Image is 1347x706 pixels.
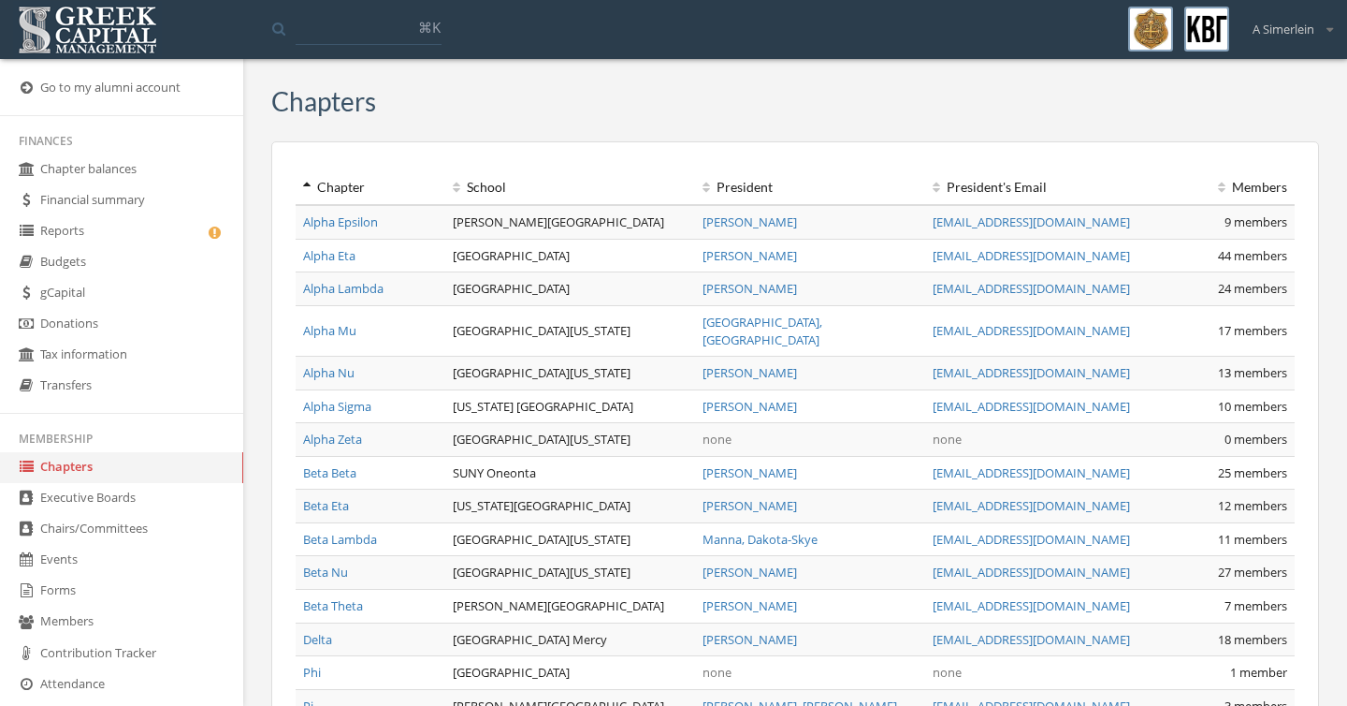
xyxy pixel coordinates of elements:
[445,239,695,272] td: [GEOGRAPHIC_DATA]
[1218,564,1287,581] span: 27 members
[303,398,371,415] a: Alpha Sigma
[702,531,818,548] a: Manna, Dakota-Skye
[1218,531,1287,548] span: 11 members
[271,87,376,116] h3: Chapters
[702,431,731,448] span: none
[445,656,695,690] td: [GEOGRAPHIC_DATA]
[445,590,695,624] td: [PERSON_NAME][GEOGRAPHIC_DATA]
[933,431,962,448] span: none
[303,564,348,581] a: Beta Nu
[418,18,441,37] span: ⌘K
[1218,364,1287,381] span: 13 members
[1218,464,1287,481] span: 25 members
[303,631,332,648] a: Delta
[1218,398,1287,415] span: 10 members
[1224,431,1287,448] span: 0 members
[445,357,695,390] td: [GEOGRAPHIC_DATA][US_STATE]
[933,178,1148,197] div: President 's Email
[933,597,1130,614] a: [EMAIL_ADDRESS][DOMAIN_NAME]
[1162,178,1287,197] div: Members
[702,398,797,415] a: [PERSON_NAME]
[702,314,822,348] a: [GEOGRAPHIC_DATA], [GEOGRAPHIC_DATA]
[303,178,438,197] div: Chapter
[445,272,695,306] td: [GEOGRAPHIC_DATA]
[1240,7,1333,38] div: A Simerlein
[303,322,356,339] a: Alpha Mu
[445,556,695,590] td: [GEOGRAPHIC_DATA][US_STATE]
[933,497,1130,514] a: [EMAIL_ADDRESS][DOMAIN_NAME]
[1224,213,1287,230] span: 9 members
[453,178,688,197] div: School
[933,631,1130,648] a: [EMAIL_ADDRESS][DOMAIN_NAME]
[1218,497,1287,514] span: 12 members
[1253,21,1314,38] span: A Simerlein
[702,631,797,648] a: [PERSON_NAME]
[445,522,695,556] td: [GEOGRAPHIC_DATA][US_STATE]
[1224,597,1287,614] span: 7 members
[303,431,362,448] a: Alpha Zeta
[702,213,797,230] a: [PERSON_NAME]
[445,205,695,239] td: [PERSON_NAME][GEOGRAPHIC_DATA]
[445,490,695,523] td: [US_STATE][GEOGRAPHIC_DATA]
[1218,322,1287,339] span: 17 members
[702,364,797,381] a: [PERSON_NAME]
[702,178,918,197] div: President
[445,623,695,656] td: [GEOGRAPHIC_DATA] Mercy
[303,531,377,548] a: Beta Lambda
[303,664,321,681] a: Phi
[933,664,962,681] span: none
[933,364,1130,381] a: [EMAIL_ADDRESS][DOMAIN_NAME]
[702,464,797,481] a: [PERSON_NAME]
[445,456,695,490] td: SUNY Oneonta
[303,364,355,381] a: Alpha Nu
[445,423,695,457] td: [GEOGRAPHIC_DATA][US_STATE]
[445,305,695,356] td: [GEOGRAPHIC_DATA][US_STATE]
[1218,631,1287,648] span: 18 members
[702,664,731,681] span: none
[303,464,356,481] a: Beta Beta
[933,564,1130,581] a: [EMAIL_ADDRESS][DOMAIN_NAME]
[303,280,384,297] a: Alpha Lambda
[702,564,797,581] a: [PERSON_NAME]
[933,398,1130,415] a: [EMAIL_ADDRESS][DOMAIN_NAME]
[303,497,349,514] a: Beta Eta
[933,531,1130,548] a: [EMAIL_ADDRESS][DOMAIN_NAME]
[1218,247,1287,264] span: 44 members
[445,390,695,423] td: [US_STATE] [GEOGRAPHIC_DATA]
[933,213,1130,230] a: [EMAIL_ADDRESS][DOMAIN_NAME]
[1218,280,1287,297] span: 24 members
[933,464,1130,481] a: [EMAIL_ADDRESS][DOMAIN_NAME]
[702,280,797,297] a: [PERSON_NAME]
[702,247,797,264] a: [PERSON_NAME]
[1230,664,1287,681] span: 1 member
[933,280,1130,297] a: [EMAIL_ADDRESS][DOMAIN_NAME]
[303,247,355,264] a: Alpha Eta
[303,597,363,614] a: Beta Theta
[702,497,797,514] a: [PERSON_NAME]
[303,213,378,230] a: Alpha Epsilon
[933,322,1130,339] a: [EMAIL_ADDRESS][DOMAIN_NAME]
[702,597,797,614] a: [PERSON_NAME]
[933,247,1130,264] a: [EMAIL_ADDRESS][DOMAIN_NAME]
